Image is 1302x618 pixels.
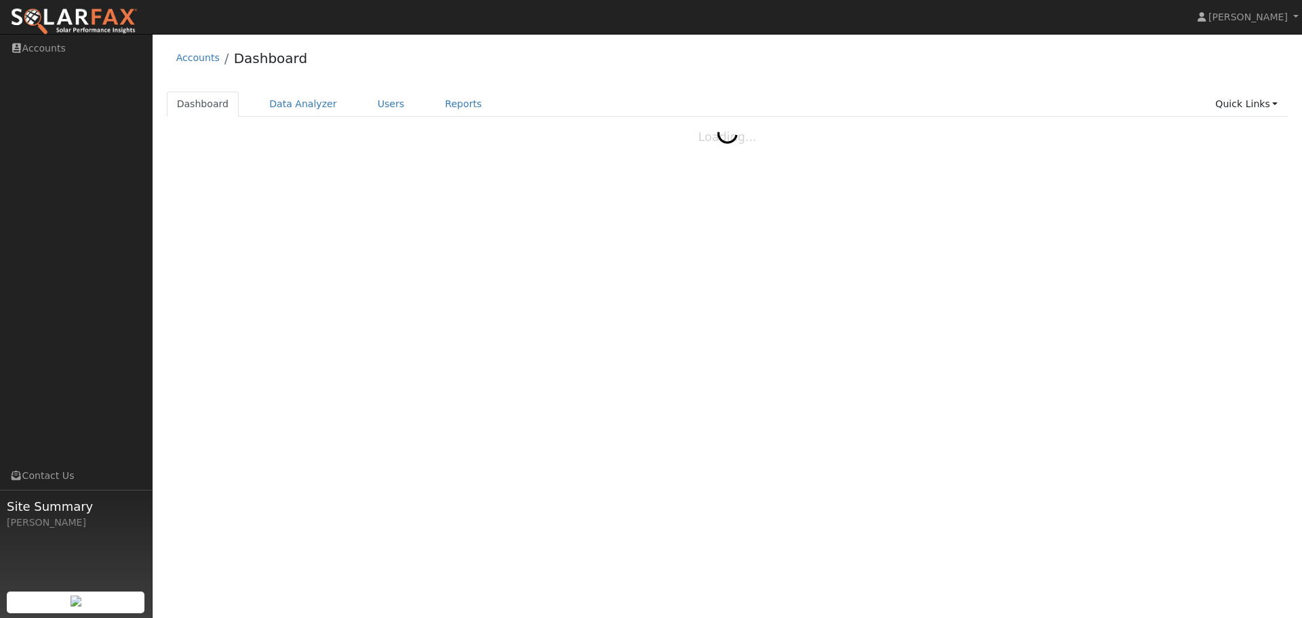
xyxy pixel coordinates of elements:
a: Reports [435,92,492,117]
a: Data Analyzer [259,92,347,117]
div: [PERSON_NAME] [7,516,145,530]
a: Dashboard [167,92,239,117]
img: SolarFax [10,7,138,36]
span: Site Summary [7,497,145,516]
a: Users [368,92,415,117]
a: Quick Links [1205,92,1288,117]
img: retrieve [71,596,81,606]
a: Accounts [176,52,220,63]
span: [PERSON_NAME] [1208,12,1288,22]
a: Dashboard [234,50,308,66]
